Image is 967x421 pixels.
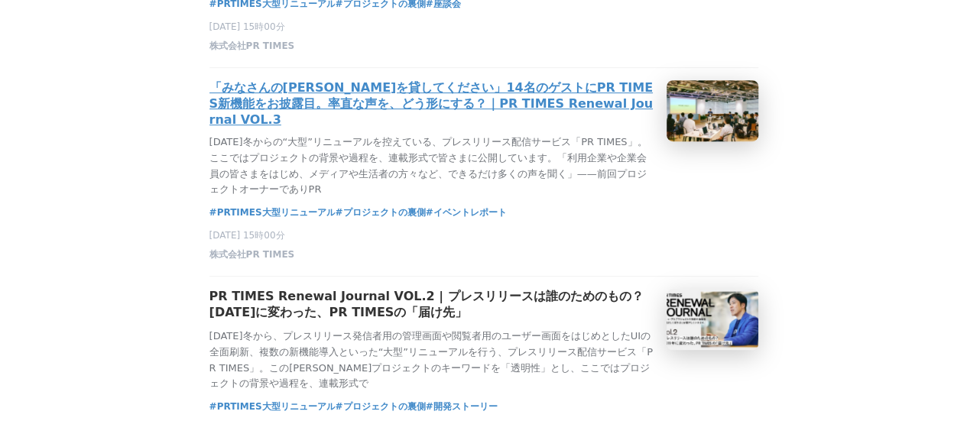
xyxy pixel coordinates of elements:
[209,44,295,55] a: 株式会社PR TIMES
[209,229,758,242] p: [DATE] 15時00分
[209,289,654,321] h3: PR TIMES Renewal Journal VOL.2 | プレスリリースは誰のためのもの？ [DATE]に変わった、PR TIMESの「届け先」
[209,80,758,198] a: 「みなさんの[PERSON_NAME]を貸してください」14名のゲストにPR TIMES新機能をお披露目。率直な声を、どう形にする？｜PR TIMES Renewal Journal VOL.3...
[209,399,336,414] a: #PRTIMES大型リニューアル
[209,40,295,53] span: 株式会社PR TIMES
[335,205,425,220] a: #プロジェクトの裏側
[209,248,295,261] span: 株式会社PR TIMES
[209,205,336,220] a: #PRTIMES大型リニューアル
[209,329,654,392] p: [DATE]冬から、プレスリリース発信者用の管理画面や閲覧者用のユーザー画面をはじめとしたUIの全面刷新、複数の新機能導入といった“大型”リニューアルを行う、プレスリリース配信サービス「PR T...
[209,80,654,127] h3: 「みなさんの[PERSON_NAME]を貸してください」14名のゲストにPR TIMES新機能をお披露目。率直な声を、どう形にする？｜PR TIMES Renewal Journal VOL.3
[209,21,758,34] p: [DATE] 15時00分
[209,134,654,198] p: [DATE]冬からの“大型”リニューアルを控えている、プレスリリース配信サービス「PR TIMES」。ここではプロジェクトの背景や過程を、連載形式で皆さまに公開しています。「利用企業や企業会員の...
[209,289,758,392] a: PR TIMES Renewal Journal VOL.2 | プレスリリースは誰のためのもの？ [DATE]に変わった、PR TIMESの「届け先」[DATE]冬から、プレスリリース発信者用...
[335,399,425,414] a: #プロジェクトの裏側
[426,399,498,414] a: #開発ストーリー
[426,205,507,220] a: #イベントレポート
[209,253,295,264] a: 株式会社PR TIMES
